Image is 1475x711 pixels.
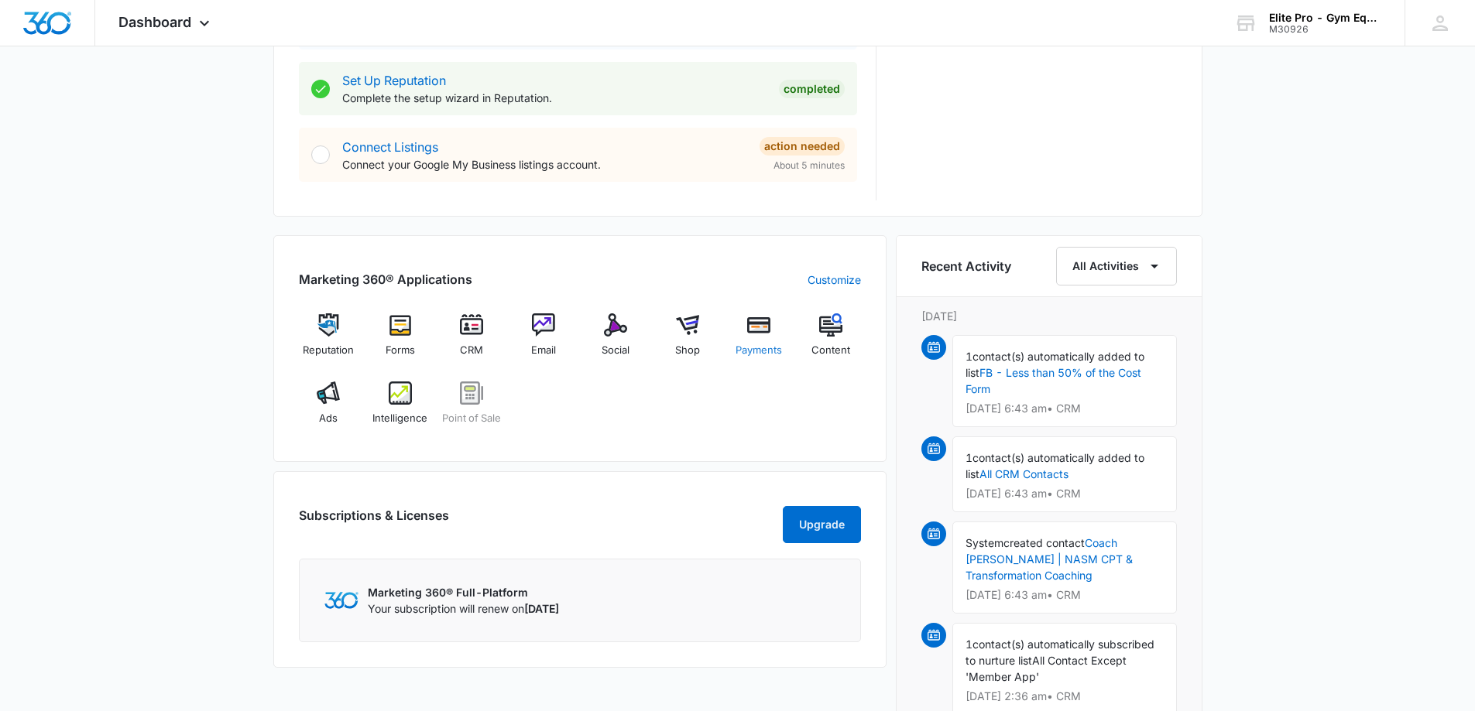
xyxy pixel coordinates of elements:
span: 1 [966,638,972,651]
span: All Contact Except 'Member App' [966,654,1127,683]
div: account name [1269,12,1382,24]
p: Your subscription will renew on [368,600,559,617]
a: Forms [370,313,430,369]
p: [DATE] 6:43 am • CRM [966,488,1164,499]
span: contact(s) automatically added to list [966,350,1144,379]
span: created contact [1003,536,1085,549]
a: Social [586,313,646,369]
div: Action Needed [760,137,845,156]
p: Marketing 360® Full-Platform [368,584,559,600]
span: Intelligence [372,411,427,426]
p: Complete the setup wizard in Reputation. [342,90,767,106]
a: Shop [657,313,717,369]
div: Completed [779,80,845,98]
span: Content [811,343,850,358]
span: About 5 minutes [774,159,845,173]
span: Email [531,343,556,358]
a: Ads [299,381,358,437]
span: Forms [386,343,415,358]
span: contact(s) automatically subscribed to nurture list [966,638,1154,667]
a: Coach [PERSON_NAME] | NASM CPT & Transformation Coaching [966,536,1133,582]
span: Reputation [303,343,354,358]
span: Social [602,343,629,358]
a: CRM [442,313,502,369]
a: Content [801,313,861,369]
img: Marketing 360 Logo [324,592,358,608]
span: Ads [319,411,338,426]
button: All Activities [1056,247,1177,285]
h6: Recent Activity [921,257,1011,275]
a: Customize [808,272,861,288]
a: Connect Listings [342,139,438,155]
span: Shop [675,343,700,358]
div: account id [1269,24,1382,35]
a: Email [514,313,574,369]
a: Point of Sale [442,381,502,437]
span: Point of Sale [442,411,501,426]
span: [DATE] [524,602,559,615]
p: [DATE] 6:43 am • CRM [966,590,1164,600]
p: Connect your Google My Business listings account. [342,156,747,173]
h2: Marketing 360® Applications [299,270,472,289]
span: 1 [966,350,972,363]
a: Set Up Reputation [342,73,446,88]
span: Dashboard [118,14,191,30]
span: contact(s) automatically added to list [966,451,1144,480]
a: All CRM Contacts [979,467,1069,480]
a: Payments [729,313,789,369]
span: Payments [736,343,782,358]
p: [DATE] [921,308,1177,324]
span: System [966,536,1003,549]
span: CRM [460,343,483,358]
h2: Subscriptions & Licenses [299,506,449,537]
span: 1 [966,451,972,464]
button: Upgrade [783,506,861,543]
a: FB - Less than 50% of the Cost Form [966,366,1141,395]
p: [DATE] 6:43 am • CRM [966,403,1164,414]
p: [DATE] 2:36 am • CRM [966,691,1164,702]
a: Intelligence [370,381,430,437]
a: Reputation [299,313,358,369]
